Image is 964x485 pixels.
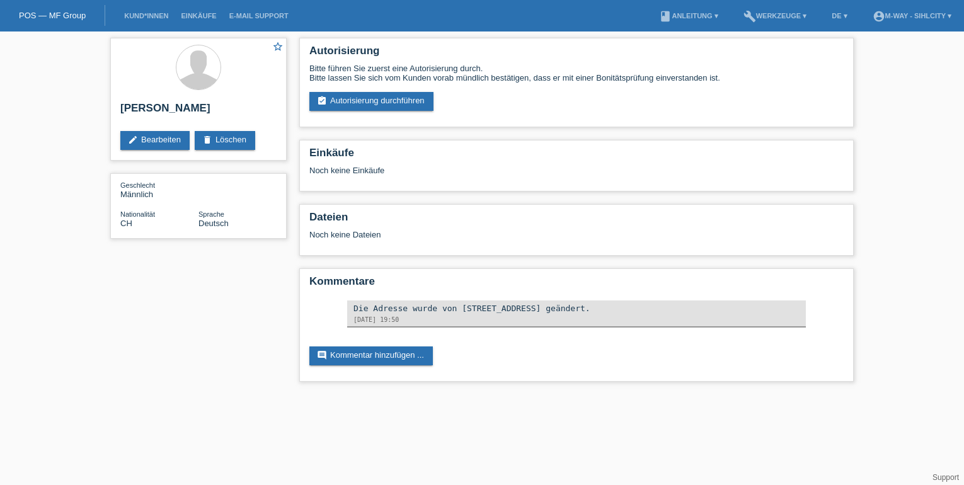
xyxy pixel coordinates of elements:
[120,219,132,228] span: Schweiz
[317,96,327,106] i: assignment_turned_in
[317,350,327,360] i: comment
[309,275,844,294] h2: Kommentare
[825,12,853,20] a: DE ▾
[19,11,86,20] a: POS — MF Group
[743,10,756,23] i: build
[198,219,229,228] span: Deutsch
[202,135,212,145] i: delete
[120,180,198,199] div: Männlich
[198,210,224,218] span: Sprache
[195,131,255,150] a: deleteLöschen
[309,64,844,83] div: Bitte führen Sie zuerst eine Autorisierung durch. Bitte lassen Sie sich vom Kunden vorab mündlich...
[737,12,813,20] a: buildWerkzeuge ▾
[120,102,277,121] h2: [PERSON_NAME]
[118,12,175,20] a: Kund*innen
[873,10,885,23] i: account_circle
[653,12,724,20] a: bookAnleitung ▾
[120,131,190,150] a: editBearbeiten
[120,210,155,218] span: Nationalität
[309,147,844,166] h2: Einkäufe
[223,12,295,20] a: E-Mail Support
[128,135,138,145] i: edit
[932,473,959,482] a: Support
[309,211,844,230] h2: Dateien
[353,316,800,323] div: [DATE] 19:50
[659,10,672,23] i: book
[309,45,844,64] h2: Autorisierung
[120,181,155,189] span: Geschlecht
[309,166,844,185] div: Noch keine Einkäufe
[866,12,958,20] a: account_circlem-way - Sihlcity ▾
[272,41,284,52] i: star_border
[309,92,433,111] a: assignment_turned_inAutorisierung durchführen
[309,230,694,239] div: Noch keine Dateien
[272,41,284,54] a: star_border
[175,12,222,20] a: Einkäufe
[353,304,800,313] div: Die Adresse wurde von [STREET_ADDRESS] geändert.
[309,346,433,365] a: commentKommentar hinzufügen ...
